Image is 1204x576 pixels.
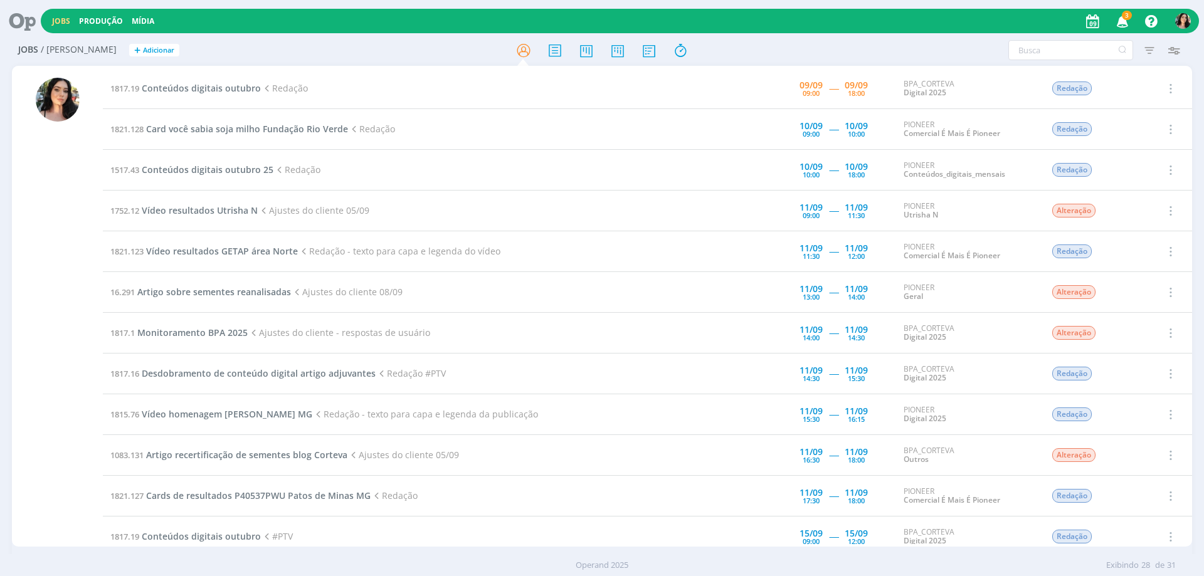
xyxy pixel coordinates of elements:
div: 10/09 [845,162,868,171]
div: BPA_CORTEVA [904,365,1033,383]
span: Redação - texto para capa e legenda da publicação [312,408,538,420]
span: 1083.131 [110,449,144,461]
a: 1821.128Card você sabia soja milho Fundação Rio Verde [110,123,348,135]
span: ----- [829,82,838,94]
span: #PTV [261,530,293,542]
span: Redação [1052,81,1092,95]
div: PIONEER [904,202,1033,220]
div: PIONEER [904,283,1033,301]
img: T [1175,13,1191,29]
span: Alteração [1052,204,1096,217]
span: Redação - texto para capa e legenda do vídeo [298,245,500,257]
button: Mídia [128,16,158,26]
span: Redação [273,164,320,175]
a: 1821.127Cards de resultados P40537PWU Patos de Minas MG [110,490,371,501]
a: 1817.1Monitoramento BPA 2025 [110,327,248,338]
span: 1817.19 [110,531,139,542]
span: Redação [1052,407,1092,421]
span: ----- [829,123,838,135]
span: ----- [829,530,838,542]
div: 11:30 [803,253,820,259]
span: Redação [1052,244,1092,258]
span: 31 [1167,559,1176,572]
span: ----- [829,449,838,461]
a: Digital 2025 [904,332,946,342]
span: ----- [829,408,838,420]
span: Desdobramento de conteúdo digital artigo adjuvantes [142,367,376,379]
div: 10/09 [800,162,823,171]
span: 1752.12 [110,205,139,216]
div: 10/09 [845,122,868,130]
div: 14:30 [848,334,865,341]
span: ----- [829,164,838,175]
a: Geral [904,291,923,301]
a: Outros [904,454,929,464]
span: Alteração [1052,326,1096,340]
span: Conteúdos digitais outubro 25 [142,164,273,175]
div: 11/09 [800,244,823,253]
div: PIONEER [904,406,1033,424]
a: Digital 2025 [904,372,946,383]
span: Redação [348,123,395,135]
input: Busca [1008,40,1133,60]
span: 1817.19 [110,83,139,94]
div: 12:00 [848,253,865,259]
div: BPA_CORTEVA [904,446,1033,464]
div: 18:00 [848,497,865,504]
a: Digital 2025 [904,87,946,98]
div: BPA_CORTEVA [904,80,1033,98]
div: PIONEER [904,243,1033,261]
span: 28 [1141,559,1150,572]
a: 1752.12Vídeo resultados Utrisha N [110,204,258,216]
span: ----- [829,286,838,298]
div: 11/09 [845,203,868,212]
span: Alteração [1052,448,1096,462]
a: Mídia [132,16,154,26]
a: 1817.16Desdobramento de conteúdo digital artigo adjuvantes [110,367,376,379]
div: BPA_CORTEVA [904,528,1033,546]
div: 18:00 [848,171,865,178]
span: Ajustes do cliente - respostas de usuário [248,327,430,338]
div: 15:30 [848,375,865,382]
span: de [1155,559,1164,572]
a: Conteúdos_digitais_mensais [904,169,1005,179]
a: 1517.43Conteúdos digitais outubro 25 [110,164,273,175]
span: 1815.76 [110,409,139,420]
div: 15/09 [845,529,868,538]
span: 1817.1 [110,327,135,338]
a: 1817.19Conteúdos digitais outubro [110,82,261,94]
a: Comercial É Mais É Pioneer [904,495,1000,505]
span: Redação #PTV [376,367,446,379]
button: Jobs [48,16,74,26]
div: 14:00 [803,334,820,341]
span: Cards de resultados P40537PWU Patos de Minas MG [146,490,371,501]
span: Monitoramento BPA 2025 [137,327,248,338]
div: 13:00 [803,293,820,300]
div: 12:00 [848,538,865,545]
div: 10:00 [803,171,820,178]
a: Utrisha N [904,209,938,220]
span: + [134,44,140,57]
div: 11/09 [800,407,823,416]
span: 1821.123 [110,246,144,257]
div: 09:00 [803,90,820,97]
span: Jobs [18,45,38,55]
span: 1817.16 [110,368,139,379]
div: 11/09 [800,285,823,293]
div: 10:00 [848,130,865,137]
div: 17:30 [803,497,820,504]
div: PIONEER [904,487,1033,505]
span: 3 [1122,11,1132,20]
span: ----- [829,327,838,338]
span: Redação [1052,122,1092,136]
div: 11/09 [845,325,868,334]
span: Adicionar [143,46,174,55]
span: Ajustes do cliente 08/09 [291,286,403,298]
a: Produção [79,16,123,26]
span: 1821.127 [110,490,144,501]
div: 11/09 [800,366,823,375]
div: 09:00 [803,212,820,219]
span: ----- [829,490,838,501]
a: Digital 2025 [904,535,946,546]
div: 14:30 [803,375,820,382]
